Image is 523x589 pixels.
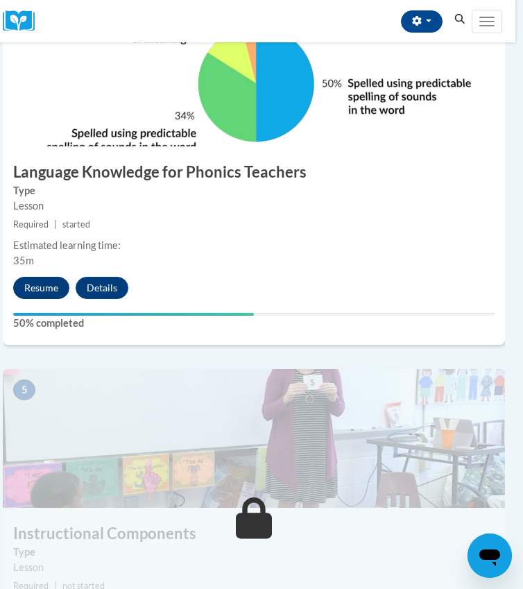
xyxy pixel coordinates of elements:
[468,533,512,578] iframe: Button to launch messaging window
[13,313,254,316] div: Your progress
[13,238,495,253] div: Estimated learning time:
[76,277,128,299] button: Details
[54,219,57,230] span: |
[13,255,34,266] span: 35m
[13,560,495,575] div: Lesson
[3,10,44,32] a: Cox Campus
[13,198,495,214] div: Lesson
[13,316,495,331] label: 50% completed
[13,277,69,299] button: Resume
[13,379,35,400] span: 5
[13,219,49,230] span: Required
[62,219,90,230] span: started
[449,11,470,28] button: Search
[401,10,443,33] button: Account Settings
[3,369,505,508] img: Course Image
[13,545,495,560] label: Type
[3,8,505,146] img: Course Image
[3,523,505,545] h3: Instructional Components
[3,10,44,32] img: Logo brand
[13,183,495,198] label: Type
[3,162,505,183] h3: Language Knowledge for Phonics Teachers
